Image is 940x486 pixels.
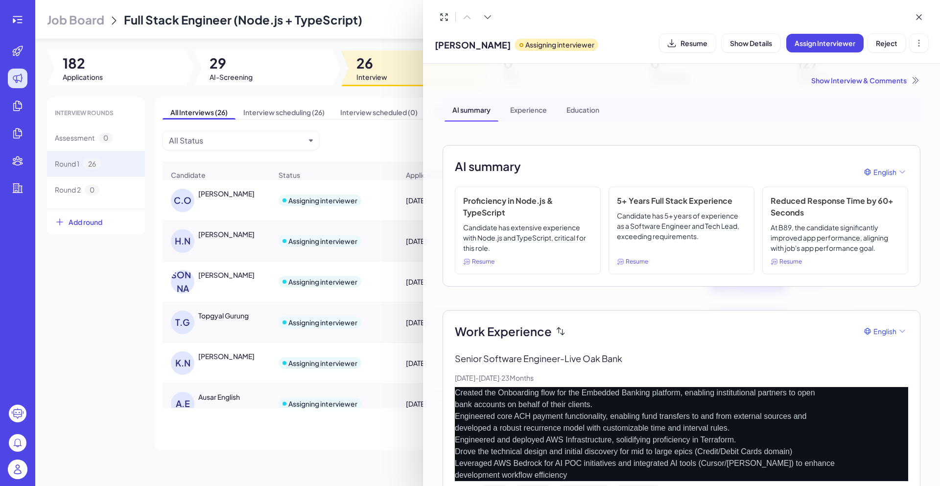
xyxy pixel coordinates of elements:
span: Reject [876,39,897,48]
div: Show Interview & Comments [443,75,920,85]
span: English [873,167,896,177]
span: Work Experience [455,322,552,340]
h2: AI summary [455,157,521,175]
div: Education [559,97,607,121]
h3: Reduced Response Time by 60+ Seconds [771,195,900,219]
h3: 5+ Years Full Stack Experience [617,195,746,207]
span: English [873,326,896,337]
p: Senior Software Engineer - Live Oak Bank [455,352,908,365]
span: Resume [779,257,802,266]
h3: Proficiency in Node.js & TypeScript [463,195,592,219]
p: Candidate has extensive experience with Node.js and TypeScript, critical for this role. [463,222,592,253]
button: Show Details [722,34,780,52]
p: Created the Onboarding flow for the Embedded Banking platform, enabling institutional partners to... [455,387,908,481]
button: Reject [868,34,906,52]
div: Experience [502,97,555,121]
p: At B89, the candidate significantly improved app performance, aligning with job's app performance... [771,222,900,253]
p: Assigning interviewer [525,40,594,50]
button: Resume [659,34,716,52]
span: Resume [681,39,707,48]
span: Show Details [730,39,772,48]
span: [PERSON_NAME] [435,38,511,51]
span: Resume [626,257,648,266]
button: Assign Interviewer [786,34,864,52]
div: AI summary [445,97,498,121]
span: Resume [472,257,494,266]
p: Candidate has 5+ years of experience as a Software Engineer and Tech Lead, exceeding requirements. [617,211,746,253]
span: Assign Interviewer [795,39,855,48]
p: [DATE] - [DATE] · 23 Months [455,373,908,383]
